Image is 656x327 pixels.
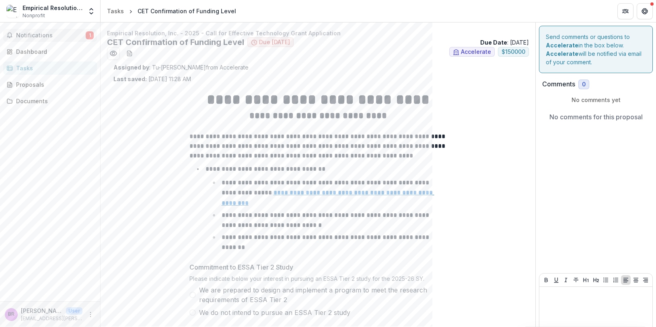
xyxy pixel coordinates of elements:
strong: Assigned by [113,64,149,71]
h2: Comments [542,80,575,88]
div: Empirical Resolution, Inc. [23,4,82,12]
p: No comments for this proposal [549,112,643,122]
button: Bullet List [601,275,611,285]
p: Empirical Resolution, Inc. - 2025 - Call for Effective Technology Grant Application [107,29,529,37]
span: Accelerate [461,49,491,55]
div: Documents [16,97,90,105]
span: We do not intend to pursue an ESSA Tier 2 study [199,308,350,317]
span: 0 [582,81,586,88]
span: Nonprofit [23,12,45,19]
p: : [DATE] [480,38,529,47]
div: CET Confirmation of Funding Level [138,7,236,15]
p: [PERSON_NAME] [21,307,63,315]
button: Bold [541,275,551,285]
button: download-word-button [123,47,136,60]
h2: CET Confirmation of Funding Level [107,37,244,47]
button: Partners [617,3,633,19]
strong: Accelerate [546,42,578,49]
button: Underline [551,275,561,285]
div: Tasks [107,7,124,15]
strong: Last saved: [113,76,147,82]
p: Commitment to ESSA Tier 2 Study [189,262,293,272]
div: Please indicate below your interest in pursuing an ESSA Tier 2 study for the 2025-26 SY. [189,275,447,285]
span: We are prepared to design and implement a program to meet the research requirements of ESSA Tier 2 [199,285,447,305]
button: More [86,310,95,319]
div: Tasks [16,64,90,72]
button: Heading 2 [591,275,601,285]
strong: Due Date [480,39,507,46]
div: Bebe Ryan [8,312,14,317]
a: Tasks [3,61,97,75]
div: Send comments or questions to in the box below. will be notified via email of your comment. [539,26,653,73]
img: Empirical Resolution, Inc. [6,5,19,18]
a: Tasks [104,5,127,17]
button: Align Center [631,275,641,285]
p: : Tu-[PERSON_NAME] from Accelerate [113,63,522,72]
a: Dashboard [3,45,97,58]
button: Notifications1 [3,29,97,42]
div: Proposals [16,80,90,89]
div: Dashboard [16,47,90,56]
button: Open entity switcher [86,3,97,19]
button: Align Left [621,275,631,285]
button: Ordered List [611,275,621,285]
span: Notifications [16,32,86,39]
button: Preview bf05fd8d-6a74-4508-bd84-f3c03a96db49.pdf [107,47,120,60]
button: Get Help [637,3,653,19]
p: No comments yet [542,96,650,104]
button: Align Right [641,275,650,285]
p: [DATE] 11:28 AM [113,75,191,83]
a: Documents [3,94,97,108]
span: $ 150000 [502,49,525,55]
p: User [66,307,82,315]
span: 1 [86,31,94,39]
span: Due [DATE] [259,39,290,46]
p: [EMAIL_ADDRESS][PERSON_NAME][DOMAIN_NAME] [21,315,82,322]
button: Strike [571,275,581,285]
button: Heading 1 [581,275,591,285]
button: Italicize [561,275,571,285]
strong: Accelerate [546,50,578,57]
nav: breadcrumb [104,5,239,17]
a: Proposals [3,78,97,91]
